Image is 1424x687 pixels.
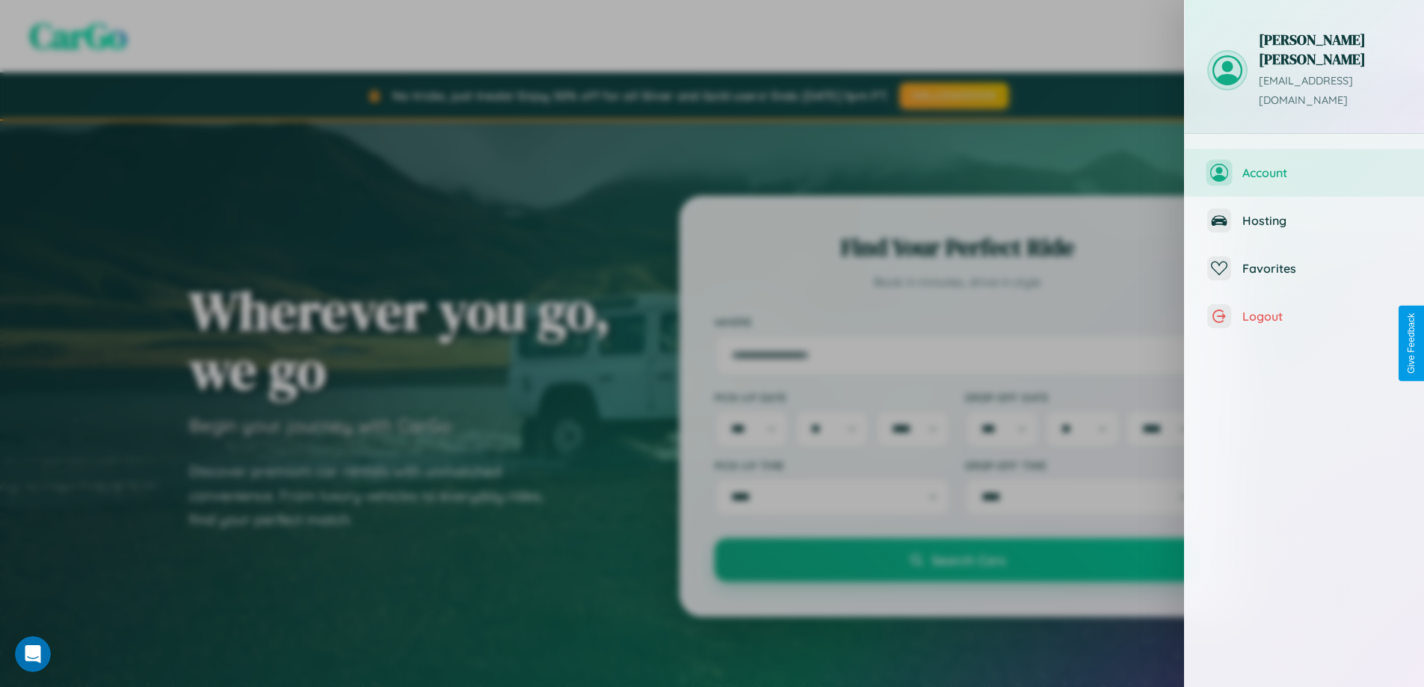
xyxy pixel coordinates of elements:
[1259,30,1402,69] h3: [PERSON_NAME] [PERSON_NAME]
[1259,72,1402,111] p: [EMAIL_ADDRESS][DOMAIN_NAME]
[15,636,51,672] iframe: Intercom live chat
[1185,244,1424,292] button: Favorites
[1185,149,1424,197] button: Account
[1242,165,1402,180] span: Account
[1185,197,1424,244] button: Hosting
[1242,261,1402,276] span: Favorites
[1185,292,1424,340] button: Logout
[1242,309,1402,324] span: Logout
[1242,213,1402,228] span: Hosting
[1406,313,1417,374] div: Give Feedback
